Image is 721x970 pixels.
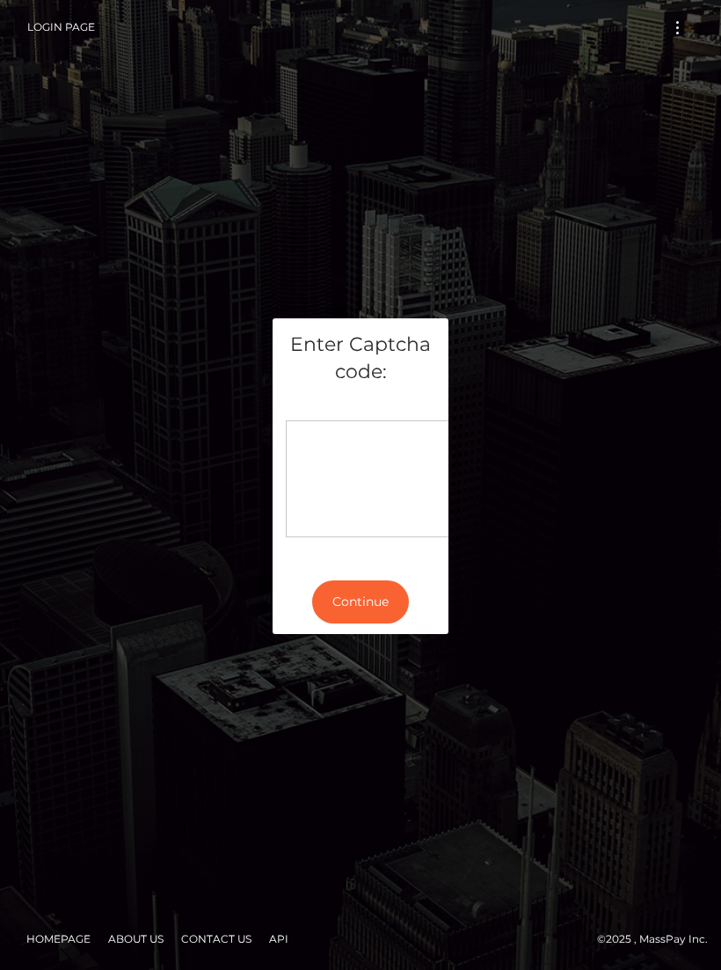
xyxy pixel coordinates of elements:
button: Continue [312,580,409,624]
a: Contact Us [174,925,259,952]
a: Login Page [27,9,95,46]
a: API [262,925,295,952]
h5: Enter Captcha code: [286,332,435,386]
button: Toggle navigation [661,16,694,40]
a: Homepage [19,925,98,952]
div: Captcha widget loading... [286,420,514,537]
a: About Us [101,925,171,952]
div: © 2025 , MassPay Inc. [13,930,708,949]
